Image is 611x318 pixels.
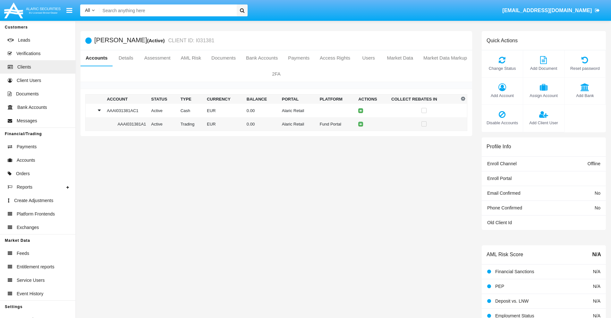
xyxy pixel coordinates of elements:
td: Cash [178,104,204,117]
td: 0.00 [244,104,279,117]
th: Type [178,94,204,104]
th: Currency [204,94,244,104]
a: Bank Accounts [241,50,283,66]
a: Accounts [81,50,113,66]
td: Alaric Retail [279,104,317,117]
h5: [PERSON_NAME] [94,37,214,44]
td: Active [149,104,178,117]
span: Assign Account [526,93,561,99]
th: Collect Rebates In [389,94,459,104]
span: No [595,191,600,196]
span: Financial Sanctions [495,269,534,274]
th: Actions [356,94,389,104]
div: (Active) [147,37,166,44]
td: EUR [204,104,244,117]
th: Balance [244,94,279,104]
td: 0.00 [244,117,279,131]
a: Assessment [139,50,176,66]
h6: Profile Info [487,143,511,150]
td: Fund Portal [317,117,356,131]
th: Portal [279,94,317,104]
span: Enroll Portal [487,176,512,181]
span: Create Adjustments [14,197,53,204]
span: Feeds [17,250,29,257]
span: N/A [593,298,600,304]
a: Payments [283,50,315,66]
span: Enroll Channel [487,161,517,166]
span: Add Document [526,65,561,71]
span: Offline [588,161,600,166]
span: Add Client User [526,120,561,126]
span: [EMAIL_ADDRESS][DOMAIN_NAME] [502,8,592,13]
h6: Quick Actions [487,37,518,44]
span: Payments [17,143,37,150]
span: Disable Accounts [485,120,520,126]
span: Event History [17,290,43,297]
span: Platform Frontends [17,211,55,217]
a: Market Data Markup [418,50,472,66]
span: N/A [592,251,601,258]
span: No [595,205,600,210]
span: N/A [593,284,600,289]
a: AML Risk [175,50,206,66]
td: Alaric Retail [279,117,317,131]
h6: AML Risk Score [487,251,523,257]
span: Entitlement reports [17,264,55,270]
span: Service Users [17,277,45,284]
span: Client Users [17,77,41,84]
span: Deposit vs. LNW [495,298,529,304]
img: Logo image [3,1,62,20]
td: Active [149,117,178,131]
input: Search [99,4,234,16]
th: Status [149,94,178,104]
span: Orders [16,170,30,177]
span: Clients [17,64,31,70]
span: N/A [593,269,600,274]
span: Reports [17,184,32,191]
a: Documents [206,50,241,66]
td: AAAI031381AC1 [104,104,149,117]
td: AAAI031381A1 [104,117,149,131]
a: Details [113,50,139,66]
span: PEP [495,284,504,289]
span: Add Bank [568,93,602,99]
small: CLIENT ID: I031381 [167,38,215,43]
a: All [80,7,99,14]
a: Access Rights [315,50,355,66]
span: Accounts [17,157,35,164]
span: All [85,8,90,13]
td: Trading [178,117,204,131]
th: Account [104,94,149,104]
span: Add Account [485,93,520,99]
span: Leads [18,37,30,44]
span: Verifications [16,50,40,57]
a: Users [355,50,382,66]
span: Email Confirmed [487,191,520,196]
span: Bank Accounts [17,104,47,111]
span: Documents [16,91,39,97]
th: Platform [317,94,356,104]
span: Old Client Id [487,220,512,225]
a: 2FA [81,66,472,82]
span: Messages [17,118,37,124]
a: [EMAIL_ADDRESS][DOMAIN_NAME] [499,2,603,20]
a: Market Data [382,50,418,66]
span: Reset password [568,65,602,71]
span: Exchanges [17,224,39,231]
td: EUR [204,117,244,131]
span: Change Status [485,65,520,71]
span: Phone Confirmed [487,205,522,210]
